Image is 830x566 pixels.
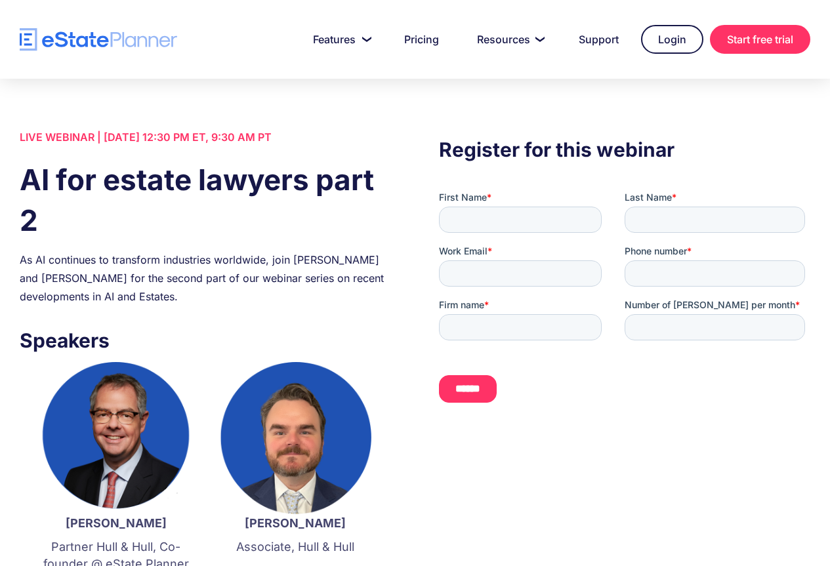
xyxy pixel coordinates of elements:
a: Resources [461,26,556,52]
h1: AI for estate lawyers part 2 [20,159,391,241]
a: Pricing [388,26,455,52]
a: Start free trial [710,25,810,54]
strong: [PERSON_NAME] [66,516,167,530]
a: Support [563,26,634,52]
h3: Speakers [20,325,391,355]
div: As AI continues to transform industries worldwide, join [PERSON_NAME] and [PERSON_NAME] for the s... [20,251,391,306]
a: home [20,28,177,51]
h3: Register for this webinar [439,134,810,165]
a: Login [641,25,703,54]
iframe: Form 0 [439,191,810,414]
p: Associate, Hull & Hull [218,538,371,556]
a: Features [297,26,382,52]
div: LIVE WEBINAR | [DATE] 12:30 PM ET, 9:30 AM PT [20,128,391,146]
strong: [PERSON_NAME] [245,516,346,530]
